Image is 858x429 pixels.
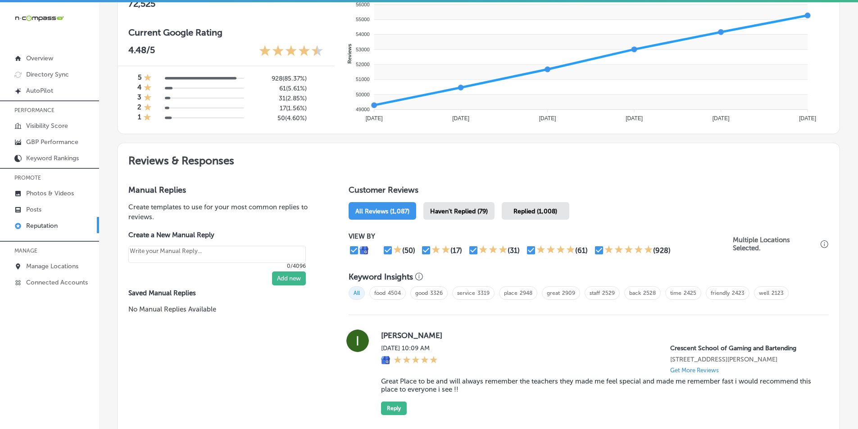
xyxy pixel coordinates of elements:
[626,115,643,122] tspan: [DATE]
[14,14,64,23] img: 660ab0bf-5cc7-4cb8-ba1c-48b5ae0f18e60NCTV_CLogo_TV_Black_-500x88.png
[26,262,78,270] p: Manage Locations
[562,290,575,296] a: 2909
[128,202,320,222] p: Create templates to use for your most common replies to reviews.
[374,290,386,296] a: food
[259,45,323,59] div: 4.48 Stars
[26,138,78,146] p: GBP Performance
[477,290,490,296] a: 3319
[349,185,829,199] h1: Customer Reviews
[452,115,469,122] tspan: [DATE]
[604,245,653,256] div: 5 Stars
[388,290,401,296] a: 4504
[430,208,488,215] span: Haven't Replied (79)
[381,402,407,415] button: Reply
[430,290,443,296] a: 3326
[520,290,532,296] a: 2948
[128,27,323,38] h3: Current Google Rating
[356,2,370,7] tspan: 56000
[137,93,141,103] h4: 3
[799,115,816,122] tspan: [DATE]
[26,279,88,286] p: Connected Accounts
[144,83,152,93] div: 1 Star
[713,115,730,122] tspan: [DATE]
[356,77,370,82] tspan: 51000
[356,17,370,22] tspan: 55000
[513,208,557,215] span: Replied (1,008)
[590,290,600,296] a: staff
[394,356,438,366] div: 5 Stars
[711,290,730,296] a: friendly
[137,103,141,113] h4: 2
[144,73,152,83] div: 1 Star
[118,143,840,174] h2: Reviews & Responses
[670,344,814,352] p: Crescent School of Gaming and Bartending
[508,246,520,255] div: (31)
[143,113,151,123] div: 1 Star
[575,246,588,255] div: (61)
[26,71,69,78] p: Directory Sync
[144,103,152,113] div: 1 Star
[732,290,745,296] a: 2423
[26,122,68,130] p: Visibility Score
[356,107,370,112] tspan: 49000
[536,245,575,256] div: 4 Stars
[144,93,152,103] div: 1 Star
[356,32,370,37] tspan: 54000
[349,286,365,300] span: All
[643,290,656,296] a: 2528
[128,185,320,195] h3: Manual Replies
[138,73,141,83] h4: 5
[128,45,155,59] p: 4.48 /5
[355,208,409,215] span: All Reviews (1,087)
[450,246,462,255] div: (17)
[504,290,518,296] a: place
[759,290,769,296] a: well
[772,290,784,296] a: 2123
[670,367,719,374] p: Get More Reviews
[393,245,402,256] div: 1 Star
[457,290,475,296] a: service
[733,236,818,252] p: Multiple Locations Selected.
[381,377,814,393] blockquote: Great Place to be and will always remember the teachers they made me feel special and made me rem...
[670,356,814,363] p: 3275 S Jones Blvd #101
[272,271,306,285] button: Add new
[366,115,383,122] tspan: [DATE]
[26,54,53,62] p: Overview
[26,222,58,230] p: Reputation
[547,290,560,296] a: great
[415,290,428,296] a: good
[251,85,307,92] h5: 61 ( 5.61% )
[251,95,307,102] h5: 31 ( 2.85% )
[347,44,352,63] text: Reviews
[684,290,696,296] a: 2425
[629,290,641,296] a: back
[137,83,141,93] h4: 4
[128,289,320,297] label: Saved Manual Replies
[251,114,307,122] h5: 50 ( 4.60% )
[356,62,370,67] tspan: 52000
[479,245,508,256] div: 3 Stars
[381,344,438,352] label: [DATE] 10:09 AM
[128,263,306,269] p: 0/4096
[26,190,74,197] p: Photos & Videos
[251,75,307,82] h5: 928 ( 85.37% )
[602,290,615,296] a: 2529
[26,154,79,162] p: Keyword Rankings
[349,232,733,240] p: VIEW BY
[653,246,671,255] div: (928)
[431,245,450,256] div: 2 Stars
[128,246,306,263] textarea: Create your Quick Reply
[128,304,320,314] p: No Manual Replies Available
[402,246,415,255] div: (50)
[539,115,556,122] tspan: [DATE]
[356,47,370,52] tspan: 53000
[670,290,681,296] a: time
[251,104,307,112] h5: 17 ( 1.56% )
[26,206,41,213] p: Posts
[26,87,53,95] p: AutoPilot
[128,231,306,239] label: Create a New Manual Reply
[381,331,814,340] label: [PERSON_NAME]
[356,92,370,97] tspan: 50000
[349,272,413,282] h3: Keyword Insights
[138,113,141,123] h4: 1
